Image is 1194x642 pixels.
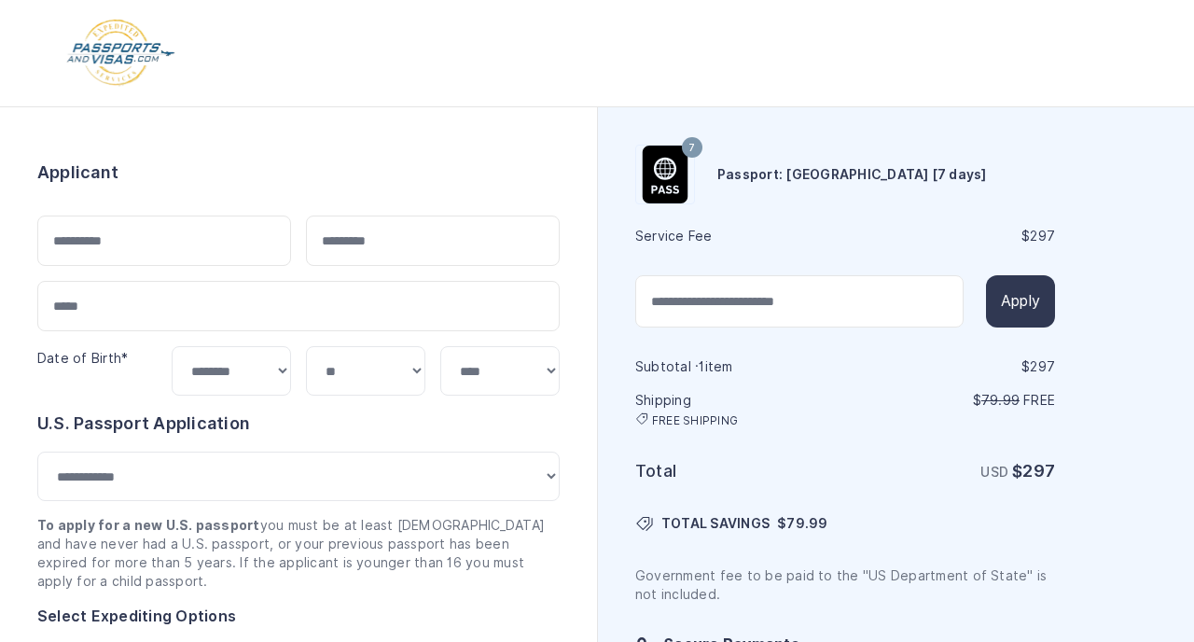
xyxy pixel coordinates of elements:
[636,146,694,203] img: Product Name
[847,391,1055,410] p: $
[981,393,1020,408] span: 79.99
[1030,359,1055,374] span: 297
[37,518,260,533] strong: To apply for a new U.S. passport
[652,413,738,428] span: FREE SHIPPING
[1022,461,1055,481] span: 297
[635,566,1055,604] p: Government fee to be paid to the "US Department of State" is not included.
[635,227,843,245] h6: Service Fee
[847,357,1055,376] div: $
[986,275,1055,328] button: Apply
[1023,393,1055,408] span: Free
[699,359,704,374] span: 1
[688,136,695,160] span: 7
[777,514,827,533] span: $
[661,514,770,533] span: TOTAL SAVINGS
[786,516,827,531] span: 79.99
[635,391,843,428] h6: Shipping
[37,606,560,628] h6: Select Expediting Options
[37,160,118,186] h6: Applicant
[1012,461,1055,481] strong: $
[847,227,1055,245] div: $
[1030,229,1055,244] span: 297
[65,19,176,88] img: Logo
[37,351,128,366] label: Date of Birth*
[635,357,843,376] h6: Subtotal · item
[980,465,1008,480] span: USD
[717,165,987,184] h6: Passport: [GEOGRAPHIC_DATA] [7 days]
[37,516,560,591] p: you must be at least [DEMOGRAPHIC_DATA] and have never had a U.S. passport, or your previous pass...
[635,458,843,484] h6: Total
[37,411,560,437] h6: U.S. Passport Application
